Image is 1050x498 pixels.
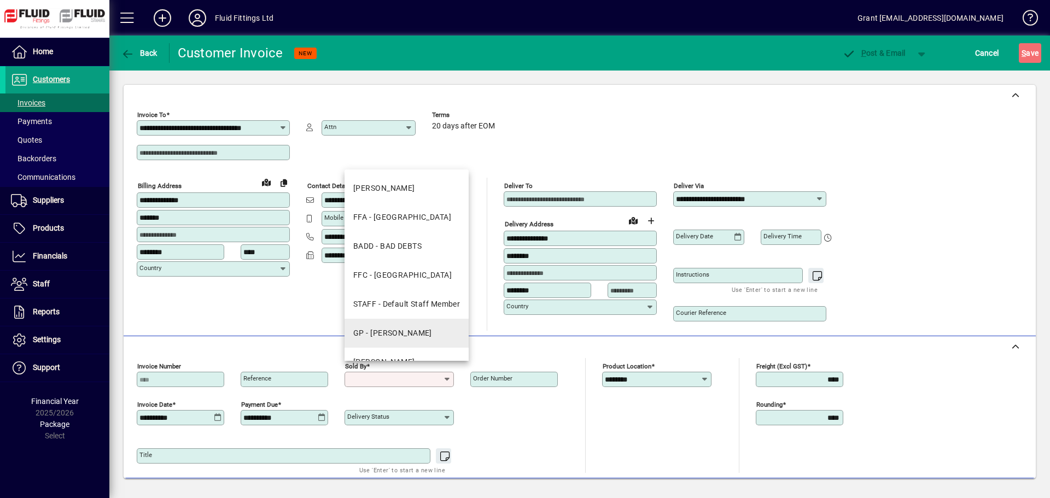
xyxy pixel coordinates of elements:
mat-option: GP - Grant Petersen [345,319,469,348]
span: Back [121,49,157,57]
span: Financial Year [31,397,79,406]
div: STAFF - Default Staff Member [353,298,460,310]
a: Payments [5,112,109,131]
mat-label: Freight (excl GST) [756,362,807,370]
span: Staff [33,279,50,288]
mat-option: STAFF - Default Staff Member [345,290,469,319]
a: Products [5,215,109,242]
a: Financials [5,243,109,270]
span: NEW [299,50,312,57]
span: Suppliers [33,196,64,204]
a: View on map [625,212,642,229]
mat-label: Attn [324,123,336,131]
div: [PERSON_NAME] [353,356,415,368]
mat-label: Country [506,302,528,310]
button: Add [145,8,180,28]
mat-hint: Use 'Enter' to start a new line [732,283,818,296]
a: Invoices [5,93,109,112]
mat-label: Payment due [241,401,278,408]
mat-hint: Use 'Enter' to start a new line [359,464,445,476]
mat-option: BADD - BAD DEBTS [345,232,469,261]
span: Package [40,420,69,429]
div: FFC - [GEOGRAPHIC_DATA] [353,269,452,281]
mat-option: JJ - JENI [345,348,469,377]
div: BADD - BAD DEBTS [353,241,422,252]
div: Grant [EMAIL_ADDRESS][DOMAIN_NAME] [857,9,1004,27]
button: Cancel [972,43,1002,63]
app-page-header-button: Back [109,43,170,63]
div: GP - [PERSON_NAME] [353,327,432,339]
button: Post & Email [837,43,911,63]
span: S [1022,49,1026,57]
span: Payments [11,117,52,126]
span: Reports [33,307,60,316]
a: Settings [5,326,109,354]
a: Backorders [5,149,109,168]
span: Invoices [11,98,45,107]
a: Quotes [5,131,109,149]
a: Suppliers [5,187,109,214]
span: Financials [33,251,67,260]
mat-option: FFC - Christchurch [345,261,469,290]
mat-option: AG - ADAM [345,174,469,203]
button: Save [1019,43,1041,63]
span: Terms [432,112,498,119]
span: ost & Email [842,49,906,57]
span: ave [1022,44,1039,62]
span: Products [33,224,64,232]
span: Settings [33,335,61,344]
span: Home [33,47,53,56]
div: [PERSON_NAME] [353,183,415,194]
span: Support [33,363,60,372]
mat-label: Invoice date [137,401,172,408]
a: Communications [5,168,109,186]
span: 20 days after EOM [432,122,495,131]
mat-label: Product location [603,362,651,370]
mat-label: Deliver To [504,182,533,190]
mat-label: Rounding [756,401,783,408]
a: View on map [258,173,275,191]
a: Knowledge Base [1014,2,1036,38]
mat-label: Invoice number [137,362,181,370]
mat-label: Order number [473,374,512,382]
a: Reports [5,298,109,326]
div: Customer Invoice [178,44,283,62]
mat-label: Delivery date [676,232,713,240]
button: Profile [180,8,215,28]
span: Communications [11,173,75,181]
mat-label: Country [139,264,161,272]
button: Choose address [642,212,660,230]
a: Home [5,38,109,66]
mat-label: Delivery status [347,413,389,420]
div: Fluid Fittings Ltd [215,9,273,27]
button: Copy to Delivery address [275,174,293,191]
mat-label: Instructions [676,271,709,278]
mat-label: Sold by [345,362,366,370]
mat-label: Deliver via [674,182,704,190]
div: FFA - [GEOGRAPHIC_DATA] [353,212,451,223]
a: Support [5,354,109,382]
span: Quotes [11,136,42,144]
mat-label: Delivery time [763,232,802,240]
mat-label: Title [139,451,152,459]
span: Backorders [11,154,56,163]
mat-label: Reference [243,374,271,382]
span: P [861,49,866,57]
span: Customers [33,75,70,84]
mat-label: Mobile [324,214,343,221]
mat-label: Courier Reference [676,309,726,317]
a: Staff [5,271,109,298]
button: Back [118,43,160,63]
mat-option: FFA - Auckland [345,203,469,232]
mat-label: Invoice To [137,111,166,119]
span: Cancel [975,44,999,62]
